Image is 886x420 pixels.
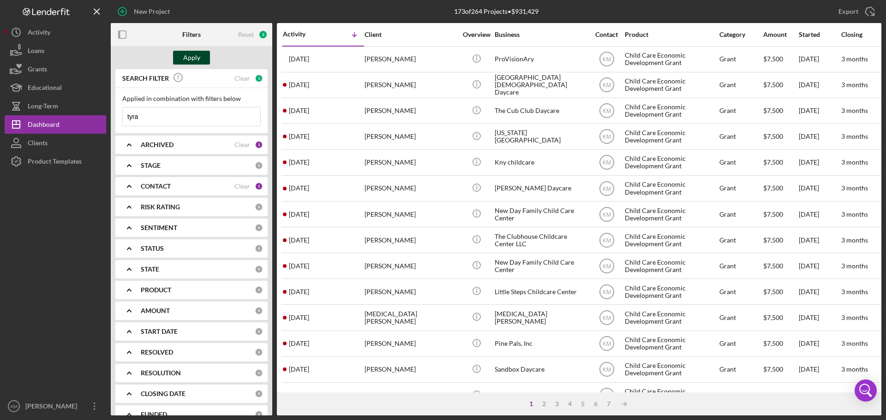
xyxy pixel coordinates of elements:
[603,289,611,295] text: KM
[255,286,263,294] div: 0
[763,228,798,252] div: $7,500
[289,159,309,166] time: 2025-07-17 03:58
[538,400,551,408] div: 2
[459,31,494,38] div: Overview
[141,349,173,356] b: RESOLVED
[719,73,762,97] div: Grant
[141,203,180,211] b: RISK RATING
[841,339,868,347] time: 3 months
[255,410,263,419] div: 0
[603,341,611,347] text: KM
[719,150,762,175] div: Grant
[763,331,798,356] div: $7,500
[603,367,611,373] text: KM
[495,73,587,97] div: [GEOGRAPHIC_DATA][DEMOGRAPHIC_DATA] Daycare
[183,51,200,65] div: Apply
[799,47,840,71] div: [DATE]
[495,228,587,252] div: The Clubhouse Childcare Center LLC
[603,82,611,89] text: KM
[255,369,263,377] div: 0
[28,152,82,173] div: Product Templates
[719,331,762,356] div: Grant
[255,224,263,232] div: 0
[365,176,457,201] div: [PERSON_NAME]
[719,228,762,252] div: Grant
[365,150,457,175] div: [PERSON_NAME]
[289,81,309,89] time: 2025-07-17 04:58
[495,47,587,71] div: ProVisionAry
[258,30,268,39] div: 3
[365,99,457,123] div: [PERSON_NAME]
[763,31,798,38] div: Amount
[111,2,179,21] button: New Project
[182,31,201,38] b: Filters
[763,73,798,97] div: $7,500
[625,383,717,408] div: Child Care Economic Development Grant
[495,254,587,278] div: New Day Family Child Care Center
[603,237,611,243] text: KM
[255,390,263,398] div: 0
[625,73,717,97] div: Child Care Economic Development Grant
[763,150,798,175] div: $7,500
[234,141,250,148] div: Clear
[495,279,587,304] div: Little Steps Childcare Center
[625,305,717,330] div: Child Care Economic Development Grant
[763,254,798,278] div: $7,500
[234,75,250,82] div: Clear
[141,390,186,397] b: CLOSING DATE
[799,228,840,252] div: [DATE]
[799,383,840,408] div: [DATE]
[134,2,170,21] div: New Project
[289,133,309,140] time: 2025-07-17 04:29
[841,184,868,192] time: 3 months
[719,31,762,38] div: Category
[589,31,624,38] div: Contact
[551,400,563,408] div: 3
[525,400,538,408] div: 1
[28,134,48,154] div: Clients
[5,152,106,171] a: Product Templates
[5,397,106,415] button: KM[PERSON_NAME]
[763,305,798,330] div: $7,500
[173,51,210,65] button: Apply
[255,348,263,356] div: 0
[365,47,457,71] div: [PERSON_NAME]
[719,202,762,226] div: Grant
[576,400,589,408] div: 5
[255,265,263,273] div: 0
[289,237,309,244] time: 2025-07-17 02:37
[289,107,309,114] time: 2025-07-17 04:43
[719,357,762,382] div: Grant
[838,2,858,21] div: Export
[763,176,798,201] div: $7,500
[141,411,167,418] b: FUNDED
[829,2,881,21] button: Export
[255,203,263,211] div: 0
[763,202,798,226] div: $7,500
[289,262,309,270] time: 2025-07-17 01:37
[365,73,457,97] div: [PERSON_NAME]
[234,183,250,190] div: Clear
[141,141,174,148] b: ARCHIVED
[799,99,840,123] div: [DATE]
[495,383,587,408] div: Bright Future Child Care Center
[625,47,717,71] div: Child Care Economic Development Grant
[5,60,106,78] button: Grants
[625,228,717,252] div: Child Care Economic Development Grant
[841,210,868,218] time: 3 months
[763,47,798,71] div: $7,500
[763,383,798,408] div: $7,500
[625,357,717,382] div: Child Care Economic Development Grant
[141,369,181,377] b: RESOLUTION
[255,244,263,253] div: 0
[5,134,106,152] button: Clients
[141,328,178,335] b: START DATE
[625,150,717,175] div: Child Care Economic Development Grant
[495,31,587,38] div: Business
[5,97,106,115] button: Long-Term
[365,331,457,356] div: [PERSON_NAME]
[841,365,868,373] time: 3 months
